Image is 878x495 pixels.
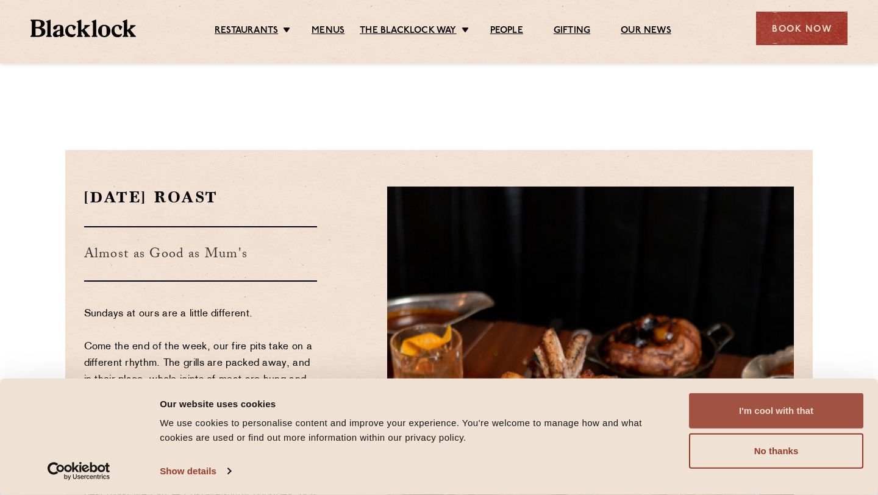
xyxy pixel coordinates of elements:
[84,226,318,282] h3: Almost as Good as Mum's
[689,433,863,469] button: No thanks
[215,25,278,38] a: Restaurants
[160,416,675,445] div: We use cookies to personalise content and improve your experience. You're welcome to manage how a...
[554,25,590,38] a: Gifting
[756,12,848,45] div: Book Now
[160,396,675,411] div: Our website uses cookies
[160,462,230,480] a: Show details
[30,20,136,37] img: BL_Textured_Logo-footer-cropped.svg
[689,393,863,429] button: I'm cool with that
[621,25,671,38] a: Our News
[490,25,523,38] a: People
[360,25,456,38] a: The Blacklock Way
[312,25,344,38] a: Menus
[26,462,132,480] a: Usercentrics Cookiebot - opens in a new window
[84,187,318,208] h2: [DATE] Roast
